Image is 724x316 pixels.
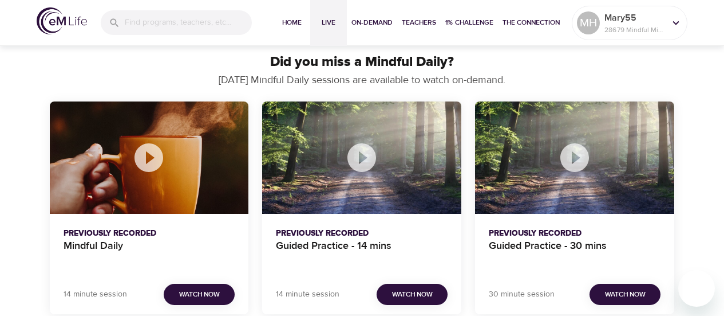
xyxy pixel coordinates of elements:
img: logo [37,7,87,34]
button: Guided Practice - 30 mins [475,102,674,214]
span: Home [278,17,306,29]
button: Watch Now [377,284,448,305]
span: Watch Now [392,288,433,301]
span: Watch Now [605,288,646,301]
p: 28679 Mindful Minutes [604,25,665,35]
p: Mary55 [604,11,665,25]
div: MH [577,11,600,34]
span: On-Demand [351,17,393,29]
input: Find programs, teachers, etc... [125,10,252,35]
iframe: Button to launch messaging window [678,270,715,307]
h4: Guided Practice - 14 mins [276,240,448,267]
p: Previously Recorded [276,228,448,240]
h4: Mindful Daily [64,240,235,267]
button: Guided Practice - 14 mins [262,102,461,214]
p: 30 minute session [489,288,555,301]
button: Watch Now [164,284,235,305]
p: Previously Recorded [489,228,660,240]
span: Live [315,17,342,29]
p: 14 minute session [276,288,339,301]
button: Mindful Daily [50,102,249,214]
span: Watch Now [179,288,220,301]
span: Teachers [402,17,436,29]
p: Did you miss a Mindful Daily? [50,52,675,72]
h4: Guided Practice - 30 mins [489,240,660,267]
span: 1% Challenge [445,17,493,29]
span: The Connection [503,17,560,29]
button: Watch Now [590,284,660,305]
p: Previously Recorded [64,228,235,240]
p: [DATE] Mindful Daily sessions are available to watch on-demand. [148,72,577,88]
p: 14 minute session [64,288,127,301]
